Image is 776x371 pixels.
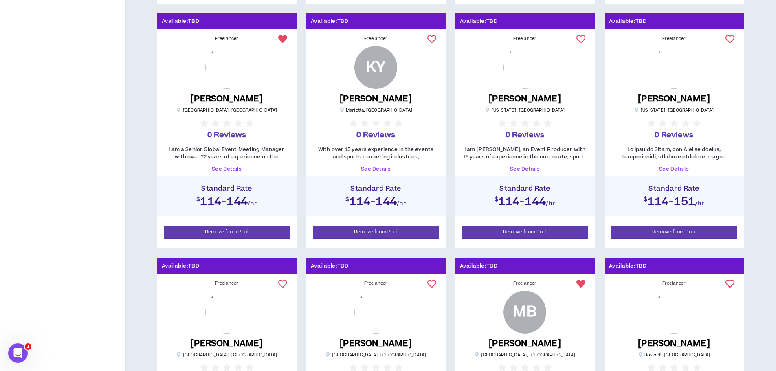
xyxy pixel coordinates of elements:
[647,116,701,141] button: 0 Reviews
[670,119,678,127] span: star
[372,119,380,127] span: star
[161,184,292,193] h4: Standard Rate
[611,35,737,42] div: Freelancer
[200,119,208,127] span: star
[164,226,290,239] button: Remove from Pool
[397,200,406,208] span: /hr
[611,165,737,173] a: See Details
[205,46,248,89] img: gMpp3CrsSipqXREPLGhVQLdwuxsOI2OafNcFmlgP.png
[653,291,695,334] img: xQdwsJWv5Wbo4AeuCunp92yOQRX2PJpsiDsqlvBe.png
[498,119,506,127] span: star
[634,107,714,113] p: [US_STATE] , [GEOGRAPHIC_DATA]
[356,130,395,141] p: 0 Reviews
[383,119,391,127] span: star
[659,119,667,127] span: star
[460,18,498,25] p: Available: TBD
[611,226,737,239] button: Remove from Pool
[462,165,588,173] a: See Details
[460,262,498,270] p: Available: TBD
[164,280,290,287] div: Freelancer
[532,119,541,127] span: star
[544,119,552,127] span: star
[609,193,740,207] h2: $114-151
[611,280,737,287] div: Freelancer
[313,226,439,239] button: Remove from Pool
[395,119,403,127] span: star
[313,35,439,42] div: Freelancer
[638,338,710,349] h5: [PERSON_NAME]
[191,94,263,104] h5: [PERSON_NAME]
[638,352,710,358] p: Roswell , [GEOGRAPHIC_DATA]
[361,119,369,127] span: star
[462,280,588,287] div: Freelancer
[354,291,397,334] img: rMBNdlDkfFfce9C3MGpPO6cecDSJjgS9Zr2dfUQH.png
[223,119,231,127] span: star
[695,200,704,208] span: /hr
[354,46,397,89] div: Kathryn Y.
[340,338,412,349] h5: [PERSON_NAME]
[653,46,695,89] img: 5AEdSAFA0KBEXDIti0WdRhUxVaJxLDXft33uw6YT.png
[349,116,403,141] button: 0 Reviews
[164,165,290,173] a: See Details
[211,119,220,127] span: star
[354,228,398,236] span: Remove from Pool
[489,338,561,349] h5: [PERSON_NAME]
[25,343,31,350] span: 1
[693,119,701,127] span: star
[459,184,591,193] h4: Standard Rate
[176,107,277,113] p: [GEOGRAPHIC_DATA] , [GEOGRAPHIC_DATA]
[510,119,518,127] span: star
[234,119,242,127] span: star
[310,193,442,207] h2: $114-144
[503,228,547,236] span: Remove from Pool
[498,116,552,141] button: 0 Reviews
[311,262,349,270] p: Available: TBD
[162,18,200,25] p: Available: TBD
[609,184,740,193] h4: Standard Rate
[521,119,529,127] span: star
[340,94,412,104] h5: [PERSON_NAME]
[313,280,439,287] div: Freelancer
[462,146,588,160] p: I am [PERSON_NAME], an Event Producer with 15 years of experience in the corporate, sports and en...
[8,343,28,363] iframe: Intercom live chat
[609,18,647,25] p: Available: TBD
[339,107,412,113] p: Marietta , [GEOGRAPHIC_DATA]
[164,35,290,42] div: Freelancer
[503,46,546,89] img: taQEwgwTQmEGmUUEWyp5hQugPycso6VhYytW7cOA.png
[655,130,693,141] p: 0 Reviews
[647,119,655,127] span: star
[325,352,426,358] p: [GEOGRAPHIC_DATA] , [GEOGRAPHIC_DATA]
[311,18,349,25] p: Available: TBD
[609,262,647,270] p: Available: TBD
[459,193,591,207] h2: $114-144
[162,262,200,270] p: Available: TBD
[462,226,588,239] button: Remove from Pool
[489,94,561,104] h5: [PERSON_NAME]
[207,130,246,141] p: 0 Reviews
[681,119,690,127] span: star
[176,352,277,358] p: [GEOGRAPHIC_DATA] , [GEOGRAPHIC_DATA]
[313,146,439,160] p: With over 15 years experience in the events and sports marketing industries, [PERSON_NAME] has wo...
[366,60,386,75] div: KY
[246,119,254,127] span: star
[485,107,565,113] p: [US_STATE] , [GEOGRAPHIC_DATA]
[546,200,555,208] span: /hr
[191,338,263,349] h5: [PERSON_NAME]
[611,146,737,160] p: Lo ipsu do Sitam, con A el se doeius, temporincidi, utlabore etdolore, magna aliquaen, adm veniam...
[513,305,536,319] div: MB
[310,184,442,193] h4: Standard Rate
[638,94,710,104] h5: [PERSON_NAME]
[462,35,588,42] div: Freelancer
[200,116,254,141] button: 0 Reviews
[161,193,292,207] h2: $114-144
[164,146,290,160] p: I am a Senior Global Event Meeting Manager with over 22 years of experience on the operations sid...
[349,119,357,127] span: star
[503,291,546,334] div: MATTHEW B.
[475,352,576,358] p: [GEOGRAPHIC_DATA] , [GEOGRAPHIC_DATA]
[205,228,249,236] span: Remove from Pool
[248,200,257,208] span: /hr
[313,165,439,173] a: See Details
[506,130,544,141] p: 0 Reviews
[205,291,248,334] img: PeS3lOVuow4GqqNumvE7L5lhqQikeZRN0y92CCdB.png
[652,228,696,236] span: Remove from Pool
